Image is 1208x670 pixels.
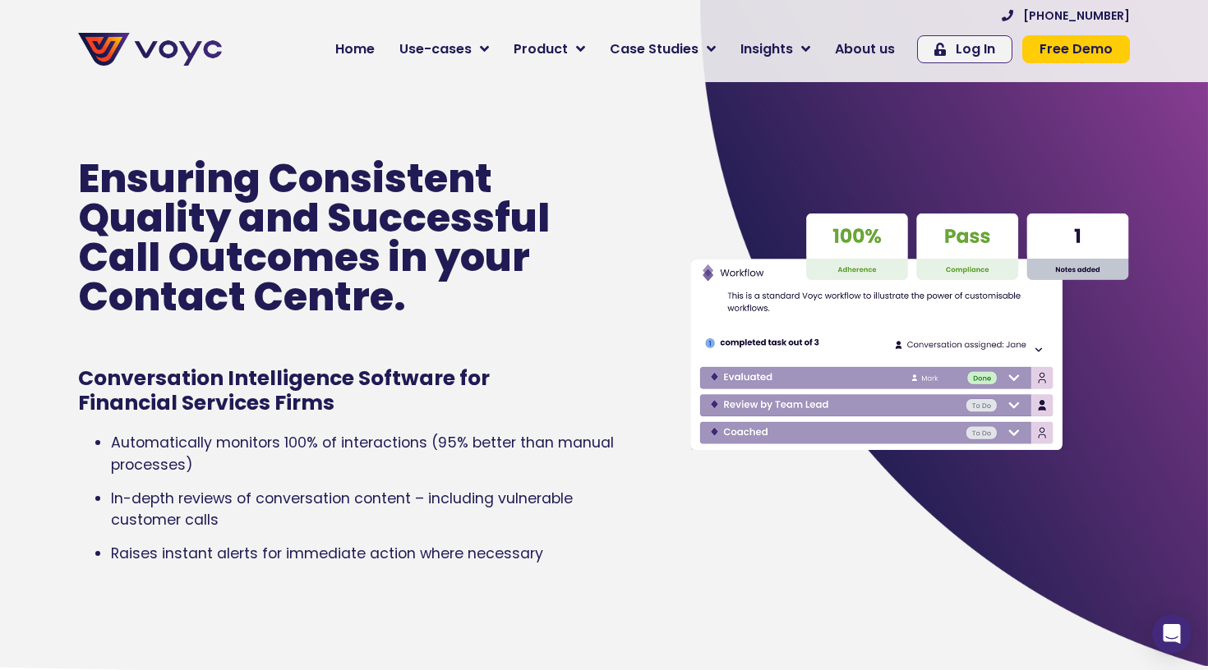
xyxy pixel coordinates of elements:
a: Insights [728,33,823,66]
span: Log In [956,43,995,56]
div: Open Intercom Messenger [1152,614,1192,654]
span: Insights [740,39,793,59]
span: In-depth reviews of conversation content – including vulnerable customer calls [111,489,573,530]
h1: Conversation Intelligence Software for Financial Services Firms [78,366,558,415]
span: Use-cases [399,39,472,59]
a: Free Demo [1022,35,1130,63]
a: Product [501,33,597,66]
span: Raises instant alerts for immediate action where necessary [111,544,543,563]
a: Use-cases [387,33,501,66]
p: Ensuring Consistent Quality and Successful Call Outcomes in your Contact Centre. [78,159,591,317]
a: Case Studies [597,33,728,66]
img: Voyc interface graphic [689,208,1130,456]
a: Log In [917,35,1012,63]
span: Home [335,39,375,59]
span: Automatically monitors 100% of interactions (95% better than manual processes) [111,433,614,474]
span: Product [514,39,568,59]
span: About us [835,39,895,59]
a: [PHONE_NUMBER] [1002,10,1130,21]
a: Home [323,33,387,66]
img: voyc-full-logo [78,33,222,66]
a: About us [823,33,907,66]
span: Case Studies [610,39,699,59]
span: Free Demo [1040,43,1113,56]
span: [PHONE_NUMBER] [1023,10,1130,21]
